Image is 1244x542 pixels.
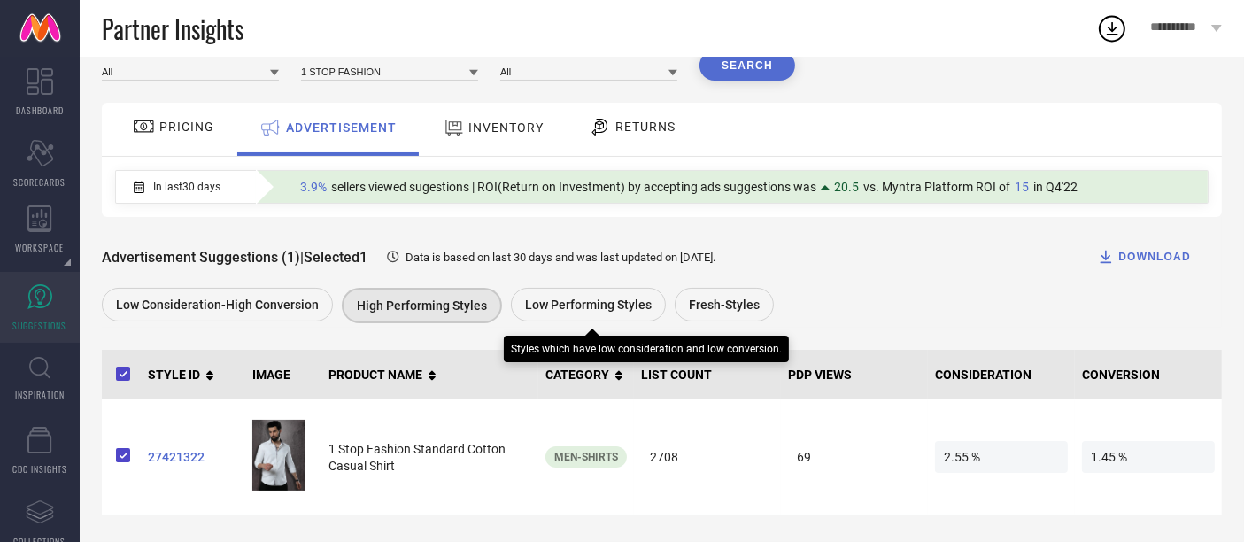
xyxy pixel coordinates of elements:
span: SUGGESTIONS [13,319,67,332]
span: in Q4'22 [1033,180,1078,194]
div: Styles which have low consideration and low conversion. [511,343,782,355]
span: 1 Stop Fashion Standard Cotton Casual Shirt [328,442,506,473]
div: DOWNLOAD [1097,248,1191,266]
div: Percentage of sellers who have viewed suggestions for the current Insight Type [291,175,1086,198]
span: Low Performing Styles [525,298,652,312]
span: 1.45 % [1082,441,1215,473]
th: CONVERSION [1075,350,1222,399]
span: 15 [1015,180,1029,194]
span: Selected 1 [304,249,367,266]
th: IMAGE [245,350,321,399]
span: Partner Insights [102,11,243,47]
span: DASHBOARD [16,104,64,117]
span: 2708 [641,441,774,473]
span: | [300,249,304,266]
span: Fresh-Styles [689,298,760,312]
span: 3.9% [300,180,327,194]
th: PDP VIEWS [781,350,928,399]
div: Open download list [1096,12,1128,44]
button: DOWNLOAD [1075,239,1213,275]
button: Search [699,50,795,81]
span: In last 30 days [153,181,220,193]
span: 20.5 [834,180,859,194]
span: PRICING [159,120,214,134]
span: Low Consideration-High Conversion [116,298,319,312]
span: INVENTORY [468,120,544,135]
span: CDC INSIGHTS [12,462,67,476]
th: CATEGORY [538,350,634,399]
th: PRODUCT NAME [321,350,538,399]
th: STYLE ID [141,350,245,399]
span: INSPIRATION [15,388,65,401]
span: 2.55 % [935,441,1068,473]
span: sellers viewed sugestions | ROI(Return on Investment) by accepting ads suggestions was [331,180,816,194]
span: 69 [788,441,921,473]
span: High Performing Styles [357,298,487,313]
span: Men-Shirts [554,451,618,463]
span: vs. Myntra Platform ROI of [863,180,1010,194]
span: WORKSPACE [16,241,65,254]
span: ADVERTISEMENT [286,120,397,135]
img: 58d4f4a5-d1bf-4d20-96f6-ed8dda328dbb17072981107671StopFashionMenStandardOpaqueFormalShirt1.jpg [252,420,305,491]
span: Advertisement Suggestions (1) [102,249,300,266]
th: CONSIDERATION [928,350,1075,399]
th: LIST COUNT [634,350,781,399]
span: RETURNS [615,120,676,134]
span: SCORECARDS [14,175,66,189]
span: Data is based on last 30 days and was last updated on [DATE] . [406,251,715,264]
a: 27421322 [148,450,238,464]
